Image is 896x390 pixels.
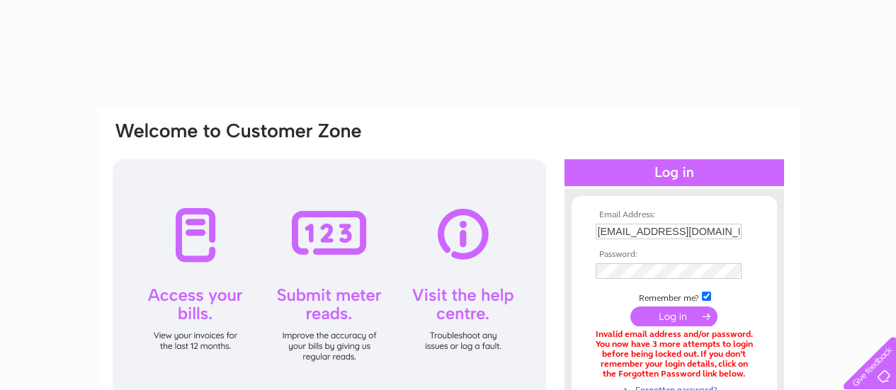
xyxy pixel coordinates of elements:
[592,210,756,220] th: Email Address:
[596,330,753,379] div: Invalid email address and/or password. You now have 3 more attempts to login before being locked ...
[592,250,756,260] th: Password:
[592,289,756,304] td: Remember me?
[630,306,718,326] input: Submit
